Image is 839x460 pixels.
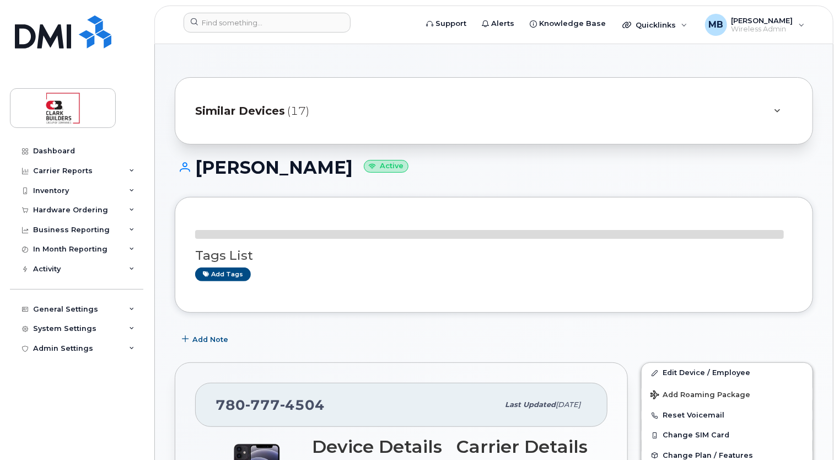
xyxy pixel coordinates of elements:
span: 4504 [280,397,325,413]
button: Reset Voicemail [642,405,813,425]
button: Change SIM Card [642,425,813,445]
h3: Carrier Details [456,437,588,457]
span: 777 [245,397,280,413]
small: Active [364,160,408,173]
h3: Device Details [312,437,443,457]
span: Add Note [192,334,228,345]
a: Add tags [195,268,251,281]
span: Add Roaming Package [650,391,750,401]
span: Change Plan / Features [663,451,753,459]
span: Similar Devices [195,103,285,119]
span: 780 [216,397,325,413]
h1: [PERSON_NAME] [175,158,813,177]
span: Last updated [505,400,556,409]
span: [DATE] [556,400,580,409]
button: Add Note [175,329,238,349]
span: (17) [287,103,309,119]
iframe: Messenger Launcher [791,412,831,452]
button: Add Roaming Package [642,383,813,405]
a: Edit Device / Employee [642,363,813,383]
h3: Tags List [195,249,793,263]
